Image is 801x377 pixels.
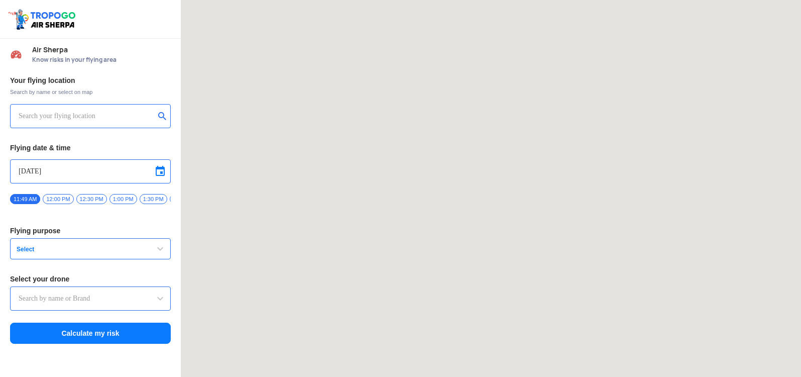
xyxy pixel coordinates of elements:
[32,56,171,64] span: Know risks in your flying area
[13,245,138,253] span: Select
[10,77,171,84] h3: Your flying location
[10,88,171,96] span: Search by name or select on map
[10,227,171,234] h3: Flying purpose
[19,293,162,305] input: Search by name or Brand
[19,110,155,122] input: Search your flying location
[10,48,22,60] img: Risk Scores
[10,144,171,151] h3: Flying date & time
[8,8,79,31] img: ic_tgdronemaps.svg
[109,194,137,204] span: 1:00 PM
[10,238,171,259] button: Select
[43,194,73,204] span: 12:00 PM
[10,275,171,282] h3: Select your drone
[10,194,40,204] span: 11:49 AM
[10,323,171,344] button: Calculate my risk
[76,194,107,204] span: 12:30 PM
[32,46,171,54] span: Air Sherpa
[19,165,162,177] input: Select Date
[140,194,167,204] span: 1:30 PM
[170,194,197,204] span: 2:00 PM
